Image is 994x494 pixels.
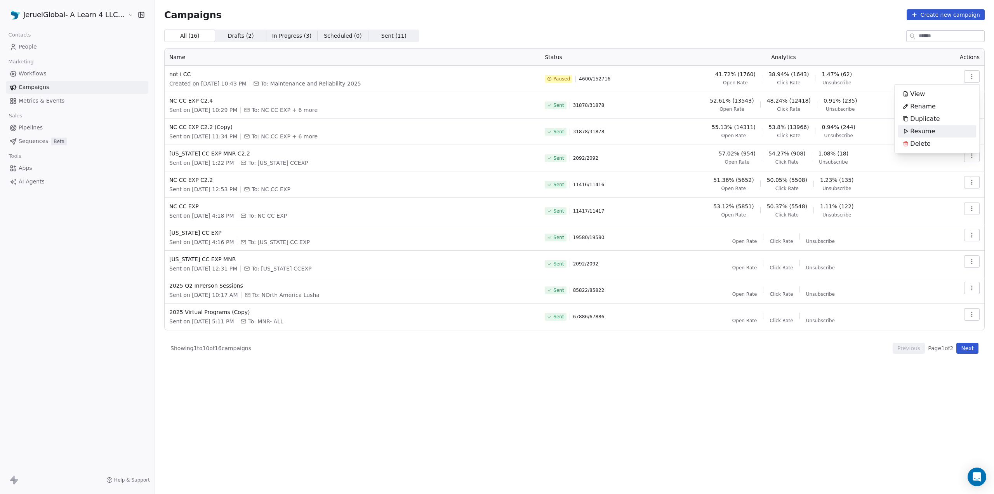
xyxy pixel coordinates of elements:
[910,89,925,99] span: View
[910,139,931,148] span: Delete
[910,102,936,111] span: Rename
[910,114,940,124] span: Duplicate
[898,88,976,150] div: Suggestions
[910,127,935,136] span: Resume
